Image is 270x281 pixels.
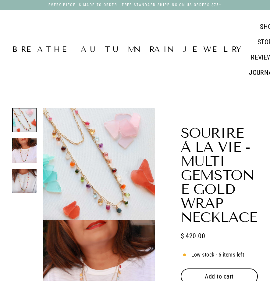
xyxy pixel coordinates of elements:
[181,126,258,224] h1: Sourire à la Vie - Multi Gemstone Gold Wrap Necklace
[191,250,244,259] span: Low stock - 6 items left
[12,138,37,163] img: Sourire à la Vie - Multi Gemstone Gold Wrap Necklace life style image | Breathe Autumn Rain Artis...
[205,273,234,280] span: Add to cart
[181,231,205,241] span: $ 420.00
[12,46,244,53] a: Breathe Autumn Rain Jewelry
[12,169,37,193] img: Sourire à la Vie - Multi Gemstone Gold Wrap Necklace life style alt image | Breathe Autumn Rain A...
